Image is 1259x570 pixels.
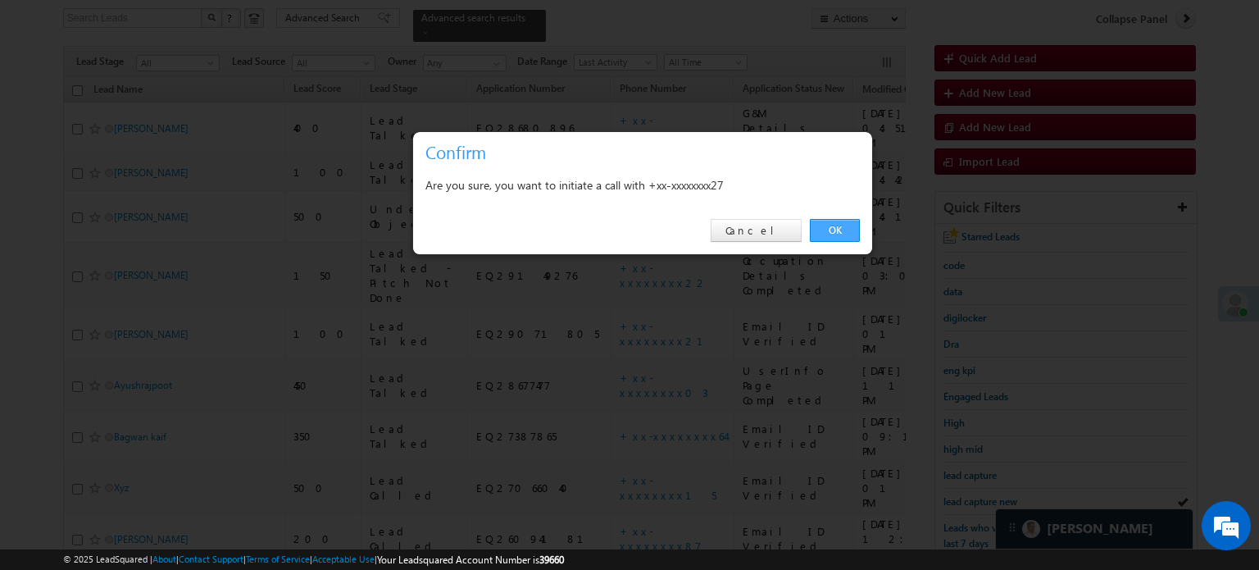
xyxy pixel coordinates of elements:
[179,554,243,564] a: Contact Support
[63,552,564,568] span: © 2025 LeadSquared | | | | |
[21,152,299,432] textarea: Type your message and hit 'Enter'
[711,219,802,242] a: Cancel
[810,219,860,242] a: OK
[312,554,375,564] a: Acceptable Use
[85,86,275,107] div: Chat with us now
[28,86,69,107] img: d_60004797649_company_0_60004797649
[269,8,308,48] div: Minimize live chat window
[539,554,564,566] span: 39660
[425,175,860,195] div: Are you sure, you want to initiate a call with +xx-xxxxxxxx27
[425,138,866,166] h3: Confirm
[223,446,298,468] em: Start Chat
[377,554,564,566] span: Your Leadsquared Account Number is
[152,554,176,564] a: About
[246,554,310,564] a: Terms of Service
